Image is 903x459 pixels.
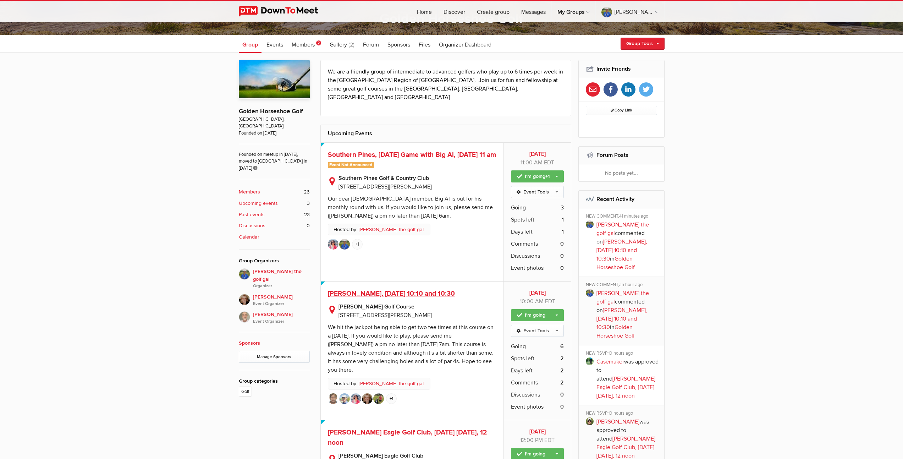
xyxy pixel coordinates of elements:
p: We are a friendly group of intermediate to advanced golfers who play up to 6 times per week in th... [328,67,564,102]
span: [PERSON_NAME], [DATE] 10:10 and 10:30 [328,289,455,298]
span: 26 [304,188,310,196]
div: We hit the jackpot being able to get two tee times at this course on a [DATE]. If you would like ... [328,324,494,373]
p: commented on in [596,289,659,340]
a: Create group [471,1,515,22]
img: Beth the golf gal [239,268,250,280]
span: Going [511,342,526,351]
span: Copy Link [611,108,632,113]
b: Calendar [239,233,259,241]
span: Discussions [511,252,540,260]
img: Golden Horseshoe Golf [239,60,310,99]
span: 41 minutes ago [619,213,648,219]
i: Event Organizer [253,318,310,325]
span: [STREET_ADDRESS][PERSON_NAME] [338,312,432,319]
span: Days left [511,366,533,375]
span: [PERSON_NAME] [253,293,310,307]
b: 1 [562,215,564,224]
b: Past events [239,211,265,219]
span: Spots left [511,354,534,363]
span: Event photos [511,264,544,272]
a: Members 2 [288,35,325,53]
a: Sponsors [384,35,414,53]
a: I'm going+1 [511,170,564,182]
b: [DATE] [511,289,564,297]
b: Upcoming events [239,200,278,207]
span: Sponsors [387,41,410,48]
span: Southern Pines, [DATE] Game with Big Al, [DATE] 11 am [328,151,496,159]
span: 0 [307,222,310,230]
div: No posts yet... [579,164,664,181]
h2: Invite Friends [586,60,657,77]
img: ShanTailor [328,393,338,404]
a: Casemaker [596,358,624,365]
a: Gallery (2) [326,35,358,53]
a: Discover [438,1,471,22]
span: [PERSON_NAME] the golf gal [253,268,310,290]
img: Greg Mais [239,311,250,323]
a: Manage Sponsors [239,351,310,363]
span: 2 [316,40,321,45]
div: NEW RSVP, [586,350,659,357]
b: 0 [560,252,564,260]
i: Organizer [253,283,310,289]
p: commented on in [596,220,659,272]
span: Comments [511,378,538,387]
a: Organizer Dashboard [435,35,495,53]
div: Group Organizers [239,257,310,265]
img: Caroline Nesbitt [239,294,250,305]
span: Discussions [511,390,540,399]
a: [PERSON_NAME] the golf gal [596,1,664,22]
img: Jyoti V [328,239,338,250]
span: Gallery [330,41,347,48]
a: Past events 23 [239,211,310,219]
a: [PERSON_NAME] Eagle Golf Club, [DATE] [DATE], 12 noon [596,375,655,399]
b: 0 [560,390,564,399]
div: NEW COMMENT, [586,213,659,220]
div: NEW COMMENT, [586,282,659,289]
a: Southern Pines, [DATE] Game with Big Al, [DATE] 11 am Event Not Announced [328,151,496,169]
span: America/Toronto [544,437,555,444]
div: NEW RSVP, [586,410,659,417]
a: Group Tools [621,38,665,50]
b: 6 [560,342,564,351]
span: Organizer Dashboard [439,41,491,48]
a: +1 [352,239,363,250]
img: Jyoti V [351,393,361,404]
span: 3 [307,200,310,207]
span: 23 [304,211,310,219]
b: 0 [560,240,564,248]
b: Discussions [239,222,265,230]
img: DownToMeet [239,6,329,17]
a: [PERSON_NAME] the golf galOrganizer [239,268,310,290]
span: Group [242,41,258,48]
img: Caroline Nesbitt [362,393,373,404]
span: Events [266,41,283,48]
div: Our dear [DEMOGRAPHIC_DATA] member, Big Al is out for his monthly round with us. If you would lik... [328,195,493,219]
span: Going [511,203,526,212]
a: Messages [516,1,551,22]
span: Members [292,41,315,48]
img: Mike N [339,393,350,404]
span: Event Not Announced [328,162,374,168]
span: 19 hours ago [608,410,633,416]
span: +1 [545,173,550,179]
h2: Upcoming Events [328,125,564,142]
b: 1 [562,228,564,236]
span: Founded on meetup in [DATE], moved to [GEOGRAPHIC_DATA] in [DATE] [239,144,310,172]
b: 2 [560,366,564,375]
b: Members [239,188,260,196]
a: [PERSON_NAME] [596,418,639,425]
a: [PERSON_NAME], [DATE] 10:10 and 10:30 [596,238,647,262]
span: an hour ago [619,282,643,288]
a: Events [263,35,287,53]
span: America/Toronto [544,159,554,166]
span: Days left [511,228,533,236]
a: [PERSON_NAME] the golf gal [359,226,424,234]
span: Files [419,41,430,48]
button: Copy Link [586,106,657,115]
a: [PERSON_NAME]Event Organizer [239,307,310,325]
b: 2 [560,354,564,363]
a: Home [411,1,437,22]
span: (2) [348,41,354,48]
a: I'm going [511,309,564,321]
